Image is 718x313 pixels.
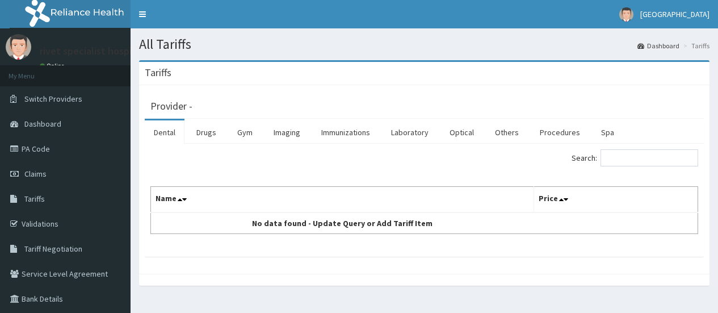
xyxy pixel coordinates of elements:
img: User Image [619,7,633,22]
span: Tariff Negotiation [24,244,82,254]
li: Tariffs [681,41,709,51]
a: Dental [145,120,184,144]
span: Tariffs [24,194,45,204]
h3: Provider - [150,101,192,111]
span: Dashboard [24,119,61,129]
a: Others [486,120,528,144]
a: Online [40,62,67,70]
img: User Image [6,34,31,60]
th: Name [151,187,534,213]
input: Search: [601,149,698,166]
a: Optical [440,120,483,144]
h1: All Tariffs [139,37,709,52]
span: [GEOGRAPHIC_DATA] [640,9,709,19]
td: No data found - Update Query or Add Tariff Item [151,212,534,234]
a: Dashboard [637,41,679,51]
p: rivet specialist hospital [40,46,144,56]
a: Procedures [531,120,589,144]
a: Gym [228,120,262,144]
a: Immunizations [312,120,379,144]
a: Laboratory [382,120,438,144]
a: Drugs [187,120,225,144]
a: Spa [592,120,623,144]
th: Price [534,187,698,213]
label: Search: [572,149,698,166]
a: Imaging [264,120,309,144]
h3: Tariffs [145,68,171,78]
span: Switch Providers [24,94,82,104]
span: Claims [24,169,47,179]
